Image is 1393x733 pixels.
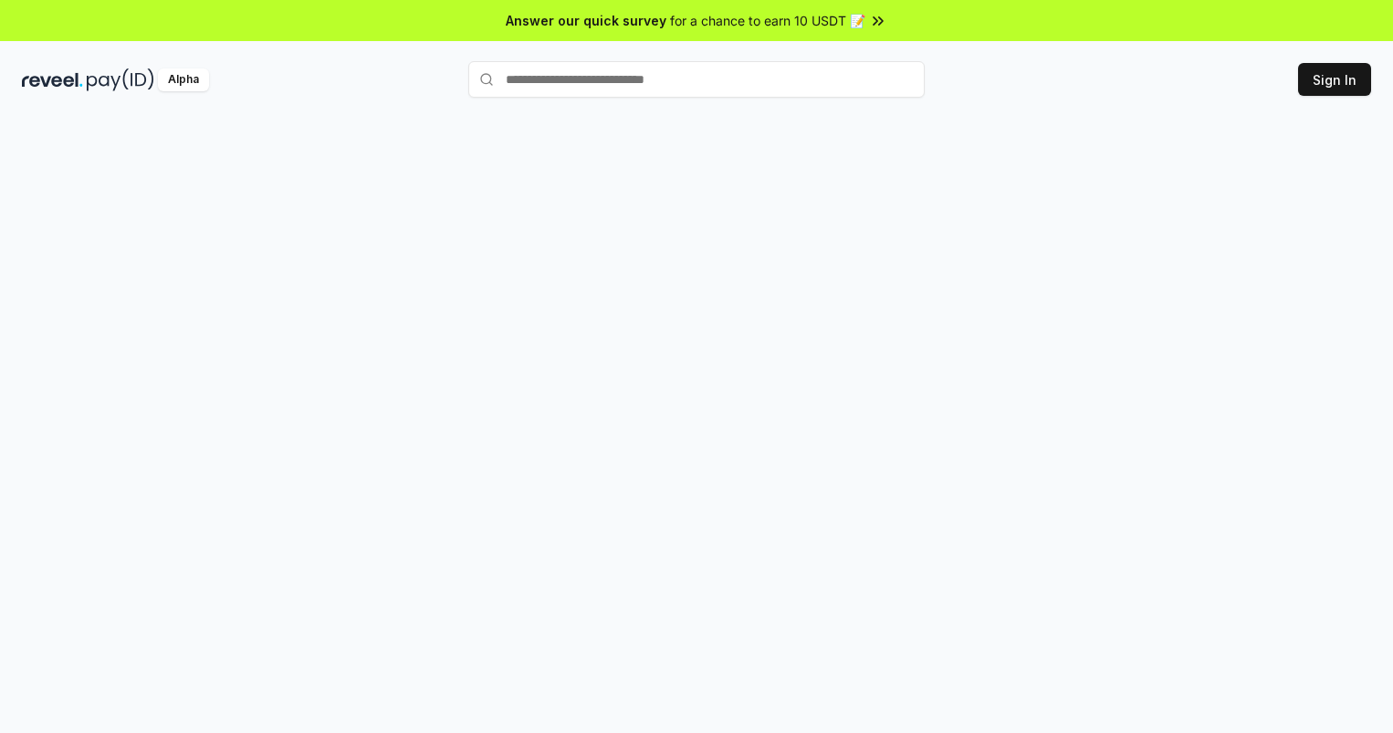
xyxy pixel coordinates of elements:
button: Sign In [1298,63,1371,96]
img: reveel_dark [22,68,83,91]
span: for a chance to earn 10 USDT 📝 [670,11,865,30]
img: pay_id [87,68,154,91]
div: Alpha [158,68,209,91]
span: Answer our quick survey [506,11,666,30]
